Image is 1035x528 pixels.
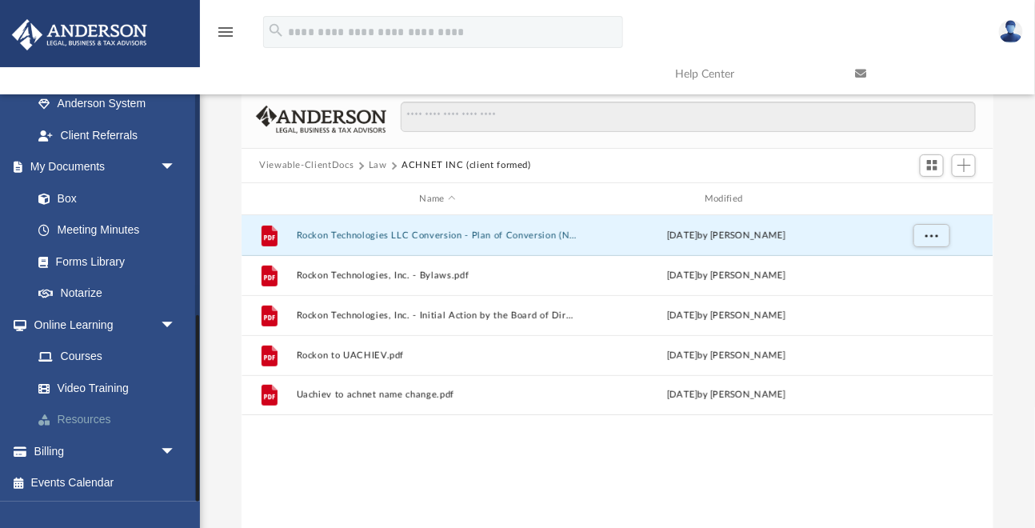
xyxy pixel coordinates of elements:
a: Events Calendar [11,467,200,499]
i: menu [216,22,235,42]
button: Rockon to UACHIEV.pdf [297,350,579,361]
span: arrow_drop_down [160,151,192,184]
img: Anderson Advisors Platinum Portal [7,19,152,50]
button: Rockon Technologies LLC Conversion - Plan of Conversion (NV LLC to DE Corp).pdf [297,230,579,241]
a: Online Learningarrow_drop_down [11,309,200,341]
a: Box [22,182,184,214]
a: Video Training [22,372,192,404]
div: id [874,192,986,206]
div: [DATE] by [PERSON_NAME] [585,229,868,243]
img: User Pic [999,20,1023,43]
div: id [249,192,289,206]
a: Client Referrals [22,119,192,151]
a: menu [216,30,235,42]
button: ACHNET INC (client formed) [402,158,531,173]
a: Forms Library [22,246,184,278]
div: [DATE] by [PERSON_NAME] [585,349,868,363]
a: Meeting Minutes [22,214,192,246]
button: Add [952,154,976,177]
div: Name [296,192,578,206]
a: Resources [22,404,200,436]
a: Notarize [22,278,192,310]
button: More options [913,224,950,248]
a: My Documentsarrow_drop_down [11,151,192,183]
span: arrow_drop_down [160,435,192,468]
div: [DATE] by [PERSON_NAME] [585,269,868,283]
div: [DATE] by [PERSON_NAME] [585,309,868,323]
button: Law [369,158,387,173]
a: Courses [22,341,200,373]
a: Billingarrow_drop_down [11,435,200,467]
button: Rockon Technologies, Inc. - Bylaws.pdf [297,270,579,281]
i: search [267,22,285,39]
button: Rockon Technologies, Inc. - Initial Action by the Board of Directors.pdf [297,310,579,321]
button: Switch to Grid View [920,154,944,177]
a: Help Center [663,42,843,106]
button: Uachiev to achnet name change.pdf [297,390,579,401]
div: Modified [585,192,868,206]
input: Search files and folders [401,102,976,132]
button: Viewable-ClientDocs [259,158,354,173]
div: [DATE] by [PERSON_NAME] [585,389,868,403]
span: arrow_drop_down [160,309,192,342]
a: Anderson System [22,88,192,120]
